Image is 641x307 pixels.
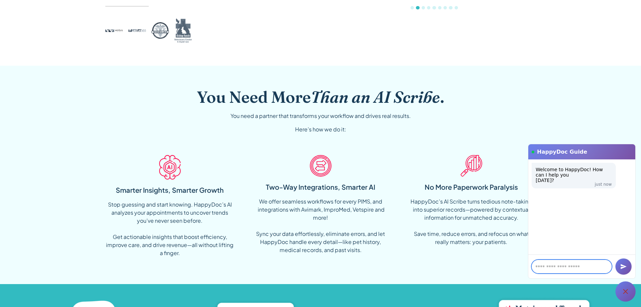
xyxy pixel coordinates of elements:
div: We offer seamless workflows for every PIMS, and integrations with Avimark, ImproMed, Vetspire and... [256,197,385,254]
img: Woodlake logo [151,17,169,44]
span: Than an AI Scribe [311,87,440,107]
img: Westbury [105,17,123,44]
div: Two-Way Integrations, Smarter AI [266,182,375,192]
img: Bishop Ranch logo [174,17,192,44]
img: Insight Icon [461,155,482,177]
div: Show slide 6 of 9 [438,6,441,9]
div: HappyDoc’s AI Scribe turns tedious note-taking into superior records—powered by contextual inform... [407,197,536,246]
div: Show slide 3 of 9 [422,6,425,9]
div: No More Paperwork Paralysis [425,182,518,192]
div: Show slide 4 of 9 [427,6,430,9]
div: Show slide 2 of 9 [416,6,419,9]
h2: You Need More . [197,87,444,107]
div: Show slide 1 of 9 [411,6,414,9]
div: Show slide 8 of 9 [449,6,452,9]
div: You need a partner that transforms your workflow and drives real results. [230,112,411,120]
div: Show slide 5 of 9 [432,6,436,9]
img: PetVet 365 logo [128,17,146,44]
div: Stop guessing and start knowing. HappyDoc’s AI analyzes your appointments to uncover trends you’v... [105,201,235,257]
div: Smarter Insights, Smarter Growth [116,185,224,195]
img: AI Icon [159,155,181,179]
div: Show slide 9 of 9 [455,6,458,9]
img: Bi-directional Icon [310,155,331,177]
div: Show slide 7 of 9 [443,6,447,9]
div: Here’s how we do it: [295,125,346,133]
